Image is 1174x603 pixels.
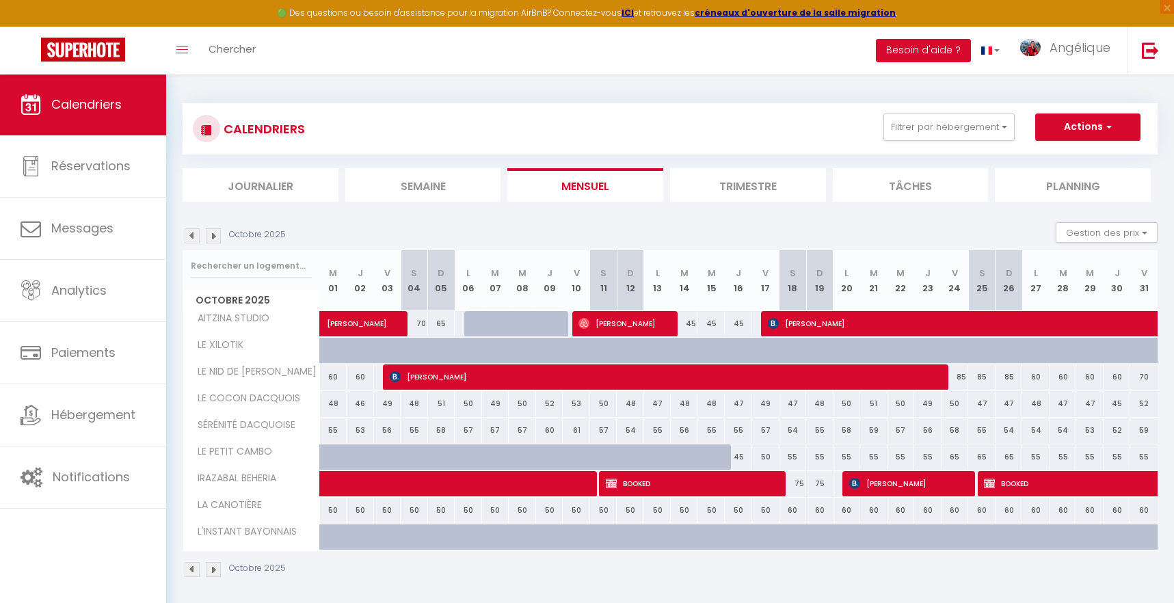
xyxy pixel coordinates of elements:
[914,391,942,416] div: 49
[1050,250,1077,311] th: 28
[320,364,347,390] div: 60
[1050,39,1110,56] span: Angélique
[455,250,482,311] th: 06
[860,391,888,416] div: 51
[752,250,779,311] th: 17
[401,498,428,523] div: 50
[844,267,849,280] abbr: L
[627,267,634,280] abbr: D
[509,498,536,523] div: 50
[644,250,671,311] th: 13
[327,304,421,330] span: [PERSON_NAME]
[762,267,769,280] abbr: V
[914,498,942,523] div: 60
[622,7,634,18] a: ICI
[698,498,725,523] div: 50
[185,444,276,459] span: LE PETIT CAMBO
[883,113,1015,141] button: Filtrer par hébergement
[942,498,969,523] div: 60
[183,291,319,310] span: Octobre 2025
[617,391,644,416] div: 48
[779,391,807,416] div: 47
[849,470,968,496] span: [PERSON_NAME]
[1020,39,1041,56] img: ...
[708,267,716,280] abbr: M
[968,418,996,443] div: 55
[968,250,996,311] th: 25
[671,498,698,523] div: 50
[1050,418,1077,443] div: 54
[411,267,417,280] abbr: S
[347,364,374,390] div: 60
[996,498,1023,523] div: 60
[374,498,401,523] div: 50
[1056,222,1158,243] button: Gestion des prix
[347,391,374,416] div: 46
[1022,250,1050,311] th: 27
[752,391,779,416] div: 49
[455,391,482,416] div: 50
[888,250,915,311] th: 22
[671,391,698,416] div: 48
[320,498,347,523] div: 50
[996,250,1023,311] th: 26
[1022,364,1050,390] div: 60
[1130,444,1158,470] div: 55
[806,498,833,523] div: 60
[41,38,125,62] img: Super Booking
[401,418,428,443] div: 55
[329,267,337,280] abbr: M
[670,168,826,202] li: Trimestre
[806,444,833,470] div: 55
[896,267,905,280] abbr: M
[671,250,698,311] th: 14
[482,391,509,416] div: 49
[914,418,942,443] div: 56
[833,250,861,311] th: 20
[698,391,725,416] div: 48
[229,562,286,575] p: Octobre 2025
[1050,364,1077,390] div: 60
[320,391,347,416] div: 48
[644,391,671,416] div: 47
[752,444,779,470] div: 50
[1130,498,1158,523] div: 60
[185,418,299,433] span: SÉRÉNITÉ DACQUOISE
[752,418,779,443] div: 57
[183,168,338,202] li: Journalier
[736,267,741,280] abbr: J
[482,498,509,523] div: 50
[482,250,509,311] th: 07
[482,418,509,443] div: 57
[1141,267,1147,280] abbr: V
[51,282,107,299] span: Analytics
[185,524,300,539] span: L'INSTANT BAYONNAIS
[185,364,320,379] span: LE NID DE [PERSON_NAME]
[1076,250,1104,311] th: 29
[347,498,374,523] div: 50
[888,391,915,416] div: 50
[606,470,779,496] span: BOOKED
[680,267,689,280] abbr: M
[806,391,833,416] div: 48
[833,168,989,202] li: Tâches
[374,250,401,311] th: 03
[1076,498,1104,523] div: 60
[1006,267,1013,280] abbr: D
[779,444,807,470] div: 55
[695,7,896,18] strong: créneaux d'ouverture de la salle migration
[806,471,833,496] div: 75
[942,418,969,443] div: 58
[1022,444,1050,470] div: 55
[491,267,499,280] abbr: M
[698,418,725,443] div: 55
[185,391,304,406] span: LE COCON DACQUOIS
[833,418,861,443] div: 58
[996,391,1023,416] div: 47
[671,311,698,336] div: 45
[725,418,752,443] div: 55
[536,498,563,523] div: 50
[725,250,752,311] th: 16
[1130,364,1158,390] div: 70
